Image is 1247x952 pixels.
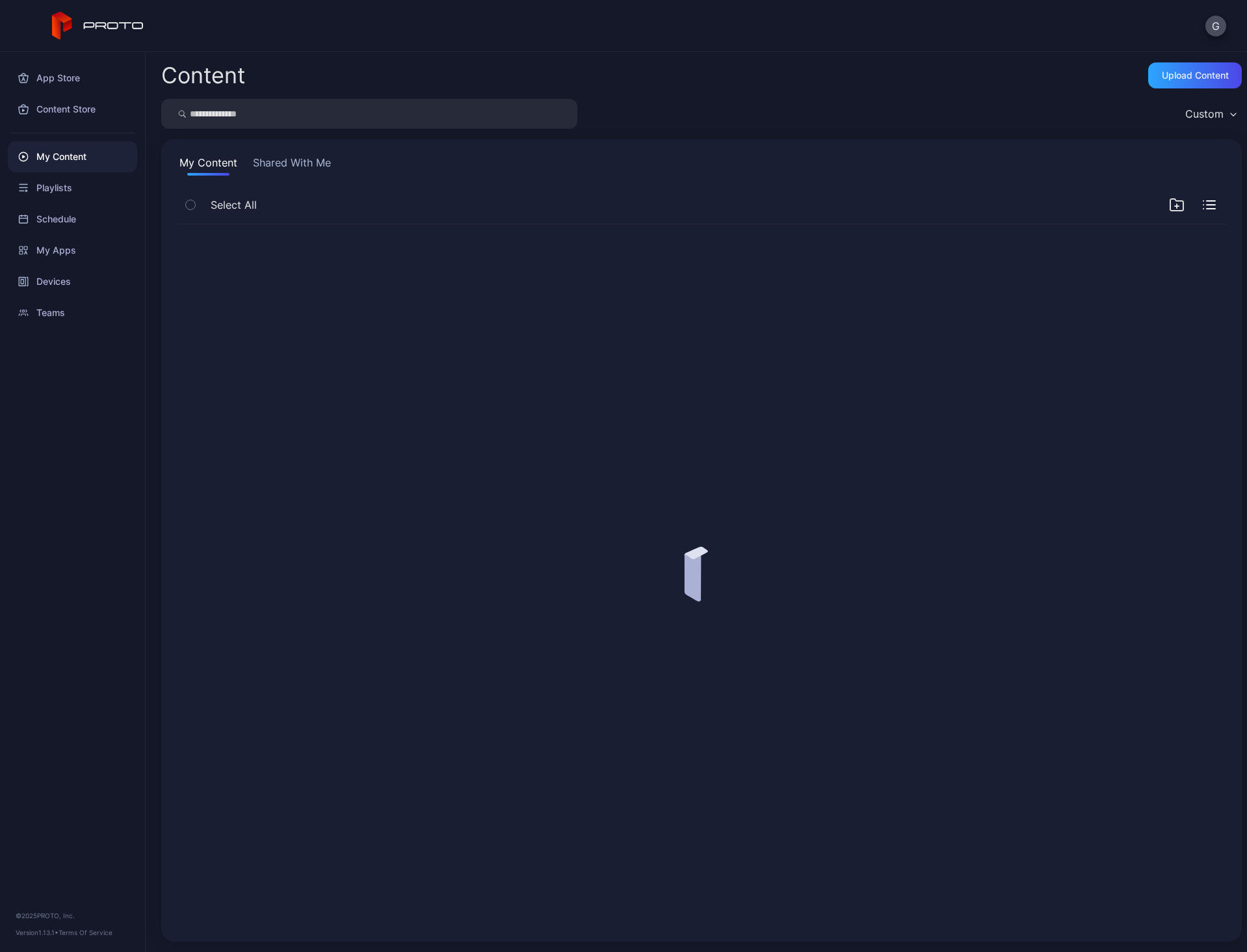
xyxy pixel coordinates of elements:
a: Playlists [8,172,137,204]
a: My Apps [8,235,137,266]
a: Terms Of Service [59,929,112,936]
button: G [1205,16,1226,36]
div: © 2025 PROTO, Inc. [16,910,129,921]
a: Content Store [8,94,137,125]
div: Content [161,64,245,86]
button: My Content [177,155,240,176]
a: Teams [8,297,137,328]
span: Version 1.13.1 • [16,929,59,936]
a: My Content [8,141,137,172]
a: Schedule [8,204,137,235]
div: Upload Content [1162,70,1229,81]
button: Shared With Me [250,155,334,176]
a: App Store [8,62,137,94]
button: Custom [1179,99,1242,129]
span: Select All [211,197,257,213]
div: Custom [1185,107,1224,120]
button: Upload Content [1148,62,1242,88]
a: Devices [8,266,137,297]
